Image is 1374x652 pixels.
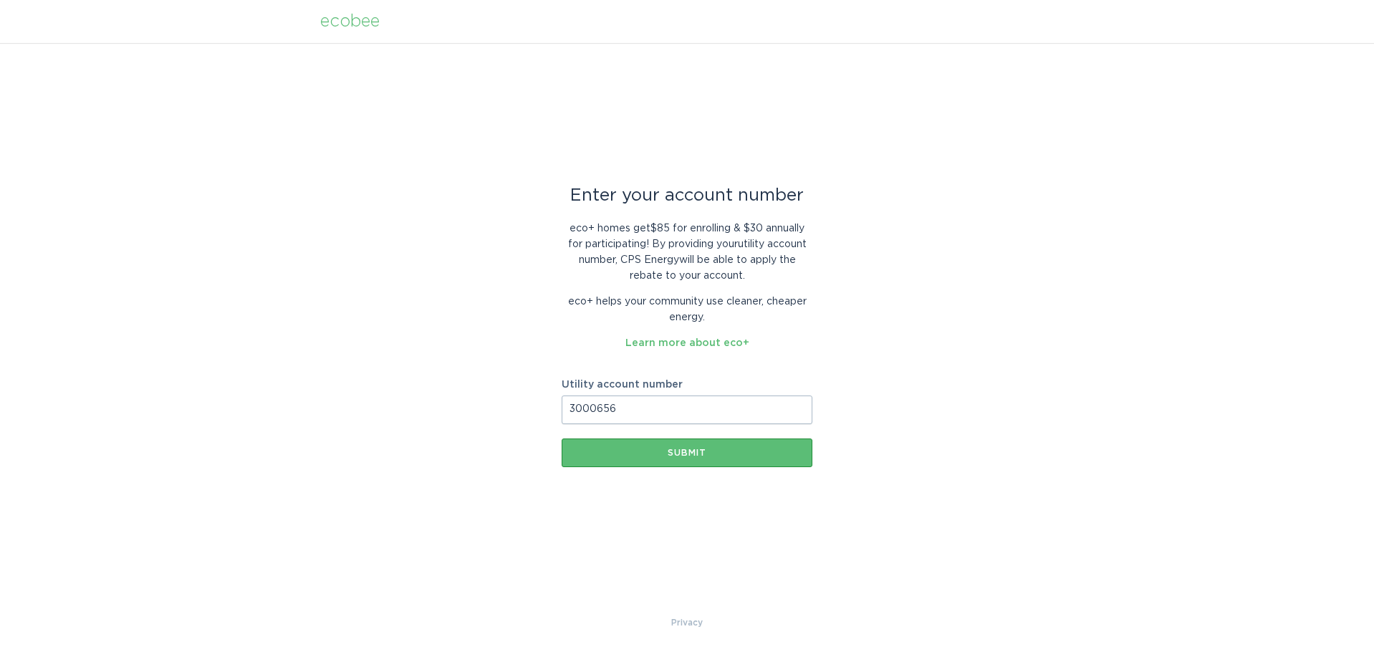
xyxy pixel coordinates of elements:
div: Submit [569,449,805,457]
label: Utility account number [562,380,812,390]
button: Submit [562,438,812,467]
p: eco+ homes get $85 for enrolling & $30 annually for participating ! By providing your utility acc... [562,221,812,284]
a: Learn more about eco+ [625,338,749,348]
p: eco+ helps your community use cleaner, cheaper energy. [562,294,812,325]
a: Privacy Policy & Terms of Use [671,615,703,631]
div: ecobee [320,14,380,29]
div: Enter your account number [562,188,812,203]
